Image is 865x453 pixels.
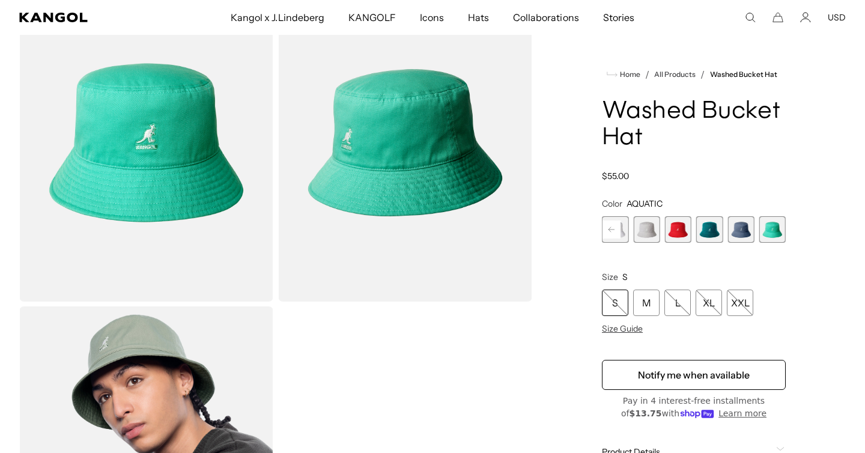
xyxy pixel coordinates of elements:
li: / [640,67,649,82]
div: 11 of 13 [696,216,723,243]
h1: Washed Bucket Hat [602,99,786,151]
label: DENIM BLUE [727,216,754,243]
div: 12 of 13 [727,216,754,243]
li: / [696,67,705,82]
div: 8 of 13 [602,216,628,243]
summary: Search here [745,12,756,23]
button: Cart [772,12,783,23]
a: Kangol [19,13,152,22]
span: AQUATIC [627,198,663,209]
div: XXL [727,290,753,316]
a: Account [800,12,811,23]
span: $55.00 [602,171,629,181]
label: White [602,216,628,243]
label: Cherry Glow [665,216,691,243]
div: 10 of 13 [665,216,691,243]
div: 9 of 13 [633,216,660,243]
a: All Products [654,70,696,79]
div: S [602,290,628,316]
label: Marine Teal [696,216,723,243]
div: 13 of 13 [759,216,786,243]
a: Washed Bucket Hat [710,70,777,79]
button: USD [828,12,846,23]
label: AQUATIC [759,216,786,243]
label: Moonstruck [633,216,660,243]
div: L [664,290,691,316]
span: S [622,272,628,282]
nav: breadcrumbs [602,67,786,82]
div: M [633,290,660,316]
button: Notify me when available [602,360,786,390]
span: Size Guide [602,323,643,334]
span: Home [618,70,640,79]
span: Color [602,198,622,209]
span: Size [602,272,618,282]
a: Home [607,69,640,80]
div: XL [696,290,722,316]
